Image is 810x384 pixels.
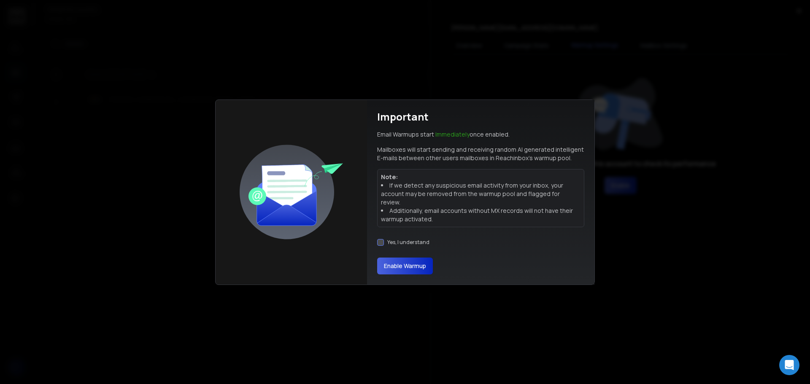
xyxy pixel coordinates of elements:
[377,258,433,274] button: Enable Warmup
[377,130,510,139] p: Email Warmups start once enabled.
[435,130,470,138] span: Immediately
[377,110,429,124] h1: Important
[387,239,429,246] label: Yes, I understand
[779,355,799,375] div: Open Intercom Messenger
[381,207,580,223] li: Additionally, email accounts without MX records will not have their warmup activated.
[381,181,580,207] li: If we detect any suspicious email activity from your inbox, your account may be removed from the ...
[377,145,584,162] p: Mailboxes will start sending and receiving random AI generated intelligent E-mails between other ...
[381,173,580,181] p: Note:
